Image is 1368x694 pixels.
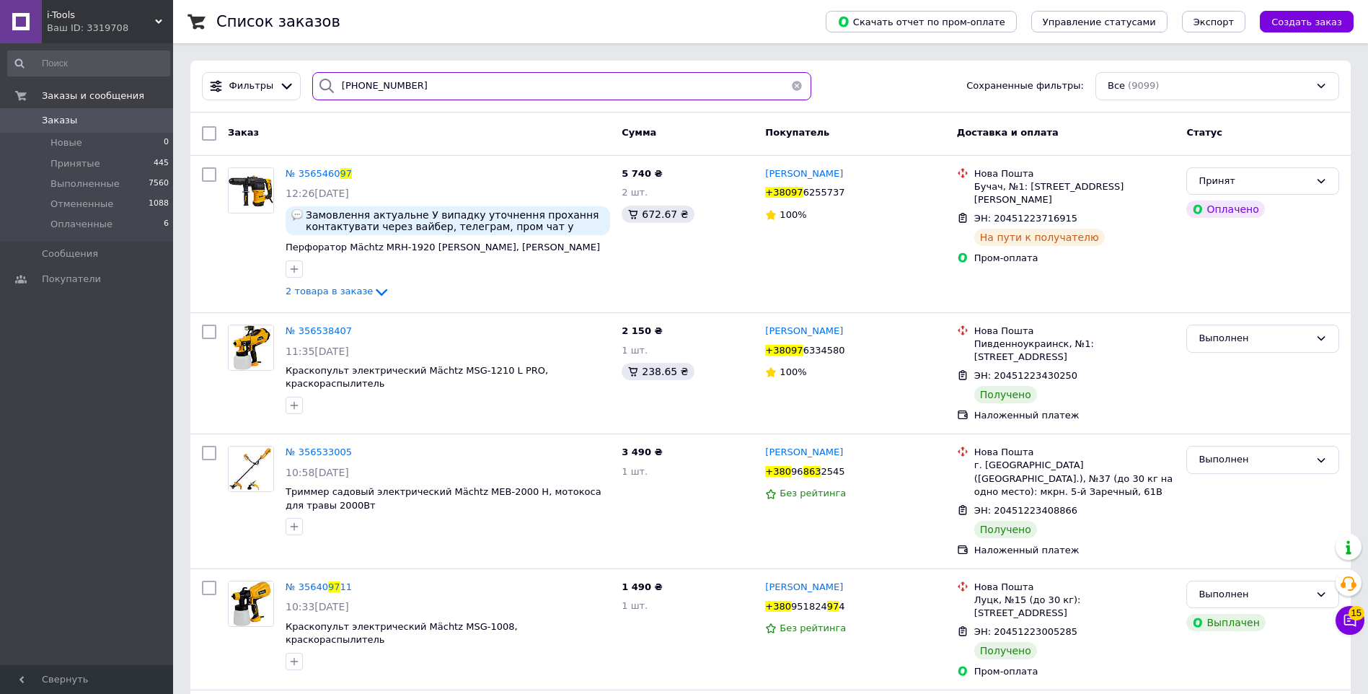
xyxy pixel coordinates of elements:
[42,114,77,127] span: Заказы
[974,213,1077,224] span: ЭН: 20451223716915
[622,363,694,380] div: 238.65 ₴
[1271,17,1342,27] span: Создать заказ
[286,447,352,457] a: № 356533005
[286,168,352,179] a: № 356546097
[765,581,843,592] span: [PERSON_NAME]
[1186,614,1265,631] div: Выплачен
[622,187,648,198] span: 2 шт.
[286,286,373,297] span: 2 товара в заказе
[827,601,839,612] span: 97
[42,273,101,286] span: Покупатели
[229,325,273,370] img: Фото товару
[1245,16,1354,27] a: Создать заказ
[328,581,340,592] span: 97
[837,15,1005,28] span: Скачать отчет по пром-оплате
[286,486,601,511] a: Триммер садовый электрический Mächtz MEB-2000 H, мотокоса для травы 2000Вт
[149,177,169,190] span: 7560
[974,252,1175,265] div: Пром-оплата
[974,544,1175,557] div: Наложенный платеж
[229,581,273,626] img: Фото товару
[312,72,811,100] input: Поиск по номеру заказа, ФИО покупателя, номеру телефона, Email, номеру накладной
[622,206,694,223] div: 672.67 ₴
[286,325,352,336] a: № 356538407
[228,127,259,138] span: Заказ
[154,157,169,170] span: 445
[974,459,1175,498] div: г. [GEOGRAPHIC_DATA] ([GEOGRAPHIC_DATA].), №37 (до 30 кг на одно место): мкрн. 5-й Заречный, 61В
[974,386,1037,403] div: Получено
[974,338,1175,364] div: Пивденноукраинск, №1: [STREET_ADDRESS]
[622,168,662,179] span: 5 740 ₴
[164,136,169,149] span: 0
[286,621,518,646] a: Краскопульт электрический Mächtz MSG-1008, краскораспылитель
[780,488,846,498] span: Без рейтинга
[47,9,155,22] span: i-Tools
[228,167,274,214] a: Фото товару
[974,581,1175,594] div: Нова Пошта
[1186,201,1264,218] div: Оплачено
[50,136,82,149] span: Новые
[826,11,1017,32] button: Скачать отчет по пром-оплате
[622,345,648,356] span: 1 шт.
[149,198,169,211] span: 1088
[622,447,662,457] span: 3 490 ₴
[765,345,791,356] span: +380
[42,89,144,102] span: Заказы и сообщения
[803,187,845,198] span: 6255737
[765,466,791,477] span: +380
[974,167,1175,180] div: Нова Пошта
[974,229,1105,246] div: На пути к получателю
[782,72,811,100] button: Очистить
[974,594,1175,620] div: Луцк, №15 (до 30 кг): [STREET_ADDRESS]
[340,168,353,179] span: 97
[765,581,843,594] a: [PERSON_NAME]
[765,187,791,198] span: +380
[42,247,98,260] span: Сообщения
[957,127,1059,138] span: Доставка и оплата
[50,218,112,231] span: Оплаченные
[780,209,806,220] span: 100%
[286,168,340,179] span: № 3565460
[966,79,1084,93] span: Сохраненные фильтры:
[622,127,656,138] span: Сумма
[7,50,170,76] input: Поиск
[286,365,548,390] span: Краскопульт электрический Mächtz MSG-1210 L PRO, краскораспылитель
[228,446,274,492] a: Фото товару
[1199,174,1310,189] div: Принят
[1193,17,1234,27] span: Экспорт
[286,467,349,478] span: 10:58[DATE]
[974,626,1077,637] span: ЭН: 20451223005285
[1349,606,1364,620] span: 15
[229,447,273,491] img: Фото товару
[228,581,274,627] a: Фото товару
[765,168,843,179] span: [PERSON_NAME]
[1260,11,1354,32] button: Создать заказ
[803,345,845,356] span: 6334580
[974,325,1175,338] div: Нова Пошта
[974,180,1175,206] div: Бучач, №1: [STREET_ADDRESS][PERSON_NAME]
[765,601,791,612] span: +380
[47,22,173,35] div: Ваш ID: 3319708
[1182,11,1245,32] button: Экспорт
[839,601,844,612] span: 4
[622,466,648,477] span: 1 шт.
[791,187,803,198] span: 97
[1336,606,1364,635] button: Чат с покупателем15
[791,601,827,612] span: 951824
[765,447,843,457] span: [PERSON_NAME]
[229,79,274,93] span: Фильтры
[286,581,328,592] span: № 35640
[1199,452,1310,467] div: Выполнен
[50,198,113,211] span: Отмененные
[791,345,803,356] span: 97
[622,600,648,611] span: 1 шт.
[286,601,349,612] span: 10:33[DATE]
[286,346,349,357] span: 11:35[DATE]
[286,188,349,199] span: 12:26[DATE]
[765,325,843,336] span: [PERSON_NAME]
[50,157,100,170] span: Принятые
[164,218,169,231] span: 6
